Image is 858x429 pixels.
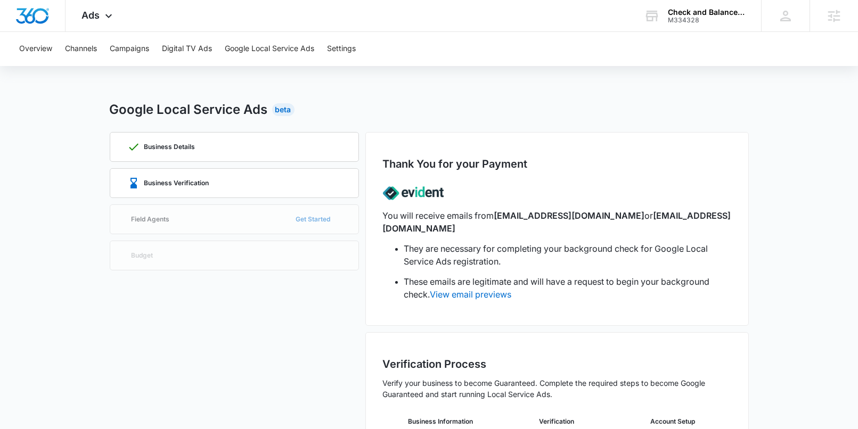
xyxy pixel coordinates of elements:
[162,32,212,66] button: Digital TV Ads
[540,417,575,426] h3: Verification
[651,417,696,426] h3: Account Setup
[17,17,26,26] img: logo_orange.svg
[494,210,645,221] span: [EMAIL_ADDRESS][DOMAIN_NAME]
[383,177,444,209] img: lsa-evident
[106,62,115,70] img: tab_keywords_by_traffic_grey.svg
[29,62,37,70] img: tab_domain_overview_orange.svg
[30,17,52,26] div: v 4.0.25
[28,28,117,36] div: Domain: [DOMAIN_NAME]
[144,144,195,150] p: Business Details
[404,242,731,268] li: They are necessary for completing your background check for Google Local Service Ads registration.
[110,32,149,66] button: Campaigns
[327,32,356,66] button: Settings
[110,168,359,198] a: Business Verification
[404,275,731,301] li: These emails are legitimate and will have a request to begin your background check.
[110,132,359,162] a: Business Details
[118,63,179,70] div: Keywords by Traffic
[225,32,314,66] button: Google Local Service Ads
[272,103,295,116] div: Beta
[65,32,97,66] button: Channels
[430,289,512,300] a: View email previews
[668,16,746,24] div: account id
[19,32,52,66] button: Overview
[383,356,731,372] h2: Verification Process
[668,8,746,16] div: account name
[383,209,731,235] p: You will receive emails from or
[17,28,26,36] img: website_grey.svg
[110,100,268,119] h2: Google Local Service Ads
[81,10,100,21] span: Ads
[383,377,731,400] p: Verify your business to become Guaranteed. Complete the required steps to become Google Guarantee...
[408,417,473,426] h3: Business Information
[144,180,209,186] p: Business Verification
[40,63,95,70] div: Domain Overview
[383,210,731,234] span: [EMAIL_ADDRESS][DOMAIN_NAME]
[383,156,528,172] h2: Thank You for your Payment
